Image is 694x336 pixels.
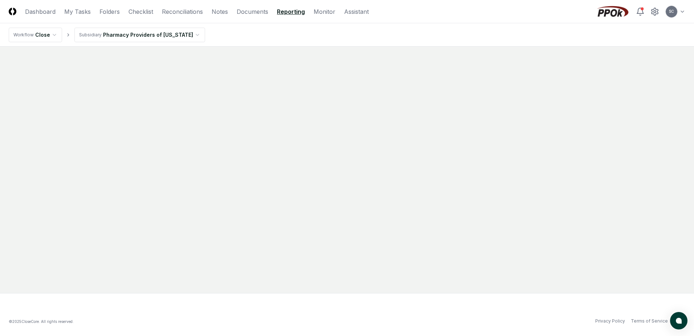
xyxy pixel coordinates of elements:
[212,7,228,16] a: Notes
[344,7,369,16] a: Assistant
[595,6,630,17] img: PPOk logo
[669,9,674,14] span: SC
[9,319,347,324] div: © 2025 CloseCore. All rights reserved.
[99,7,120,16] a: Folders
[9,304,63,316] img: logo
[128,7,153,16] a: Checklist
[79,32,102,38] div: Subsidiary
[277,7,305,16] a: Reporting
[64,7,91,16] a: My Tasks
[9,8,16,15] img: Logo
[665,5,678,18] button: SC
[13,32,34,38] div: Workflow
[162,7,203,16] a: Reconciliations
[670,312,687,329] button: atlas-launcher
[631,318,668,324] a: Terms of Service
[237,7,268,16] a: Documents
[9,28,205,42] nav: breadcrumb
[314,7,335,16] a: Monitor
[25,7,56,16] a: Dashboard
[595,318,625,324] a: Privacy Policy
